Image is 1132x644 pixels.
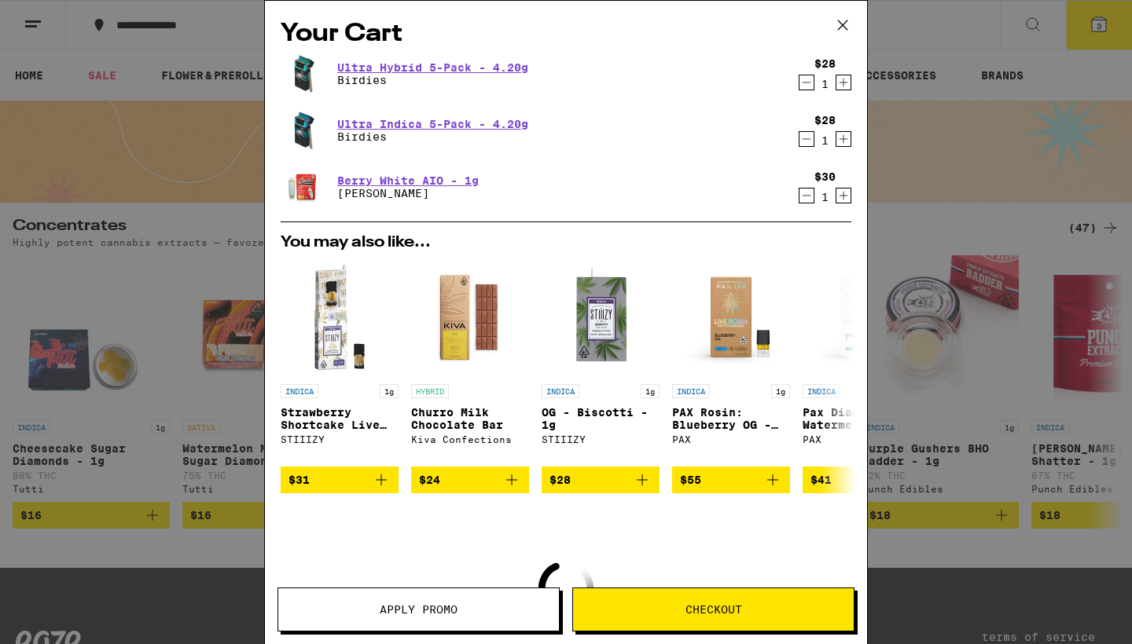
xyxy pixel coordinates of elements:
span: $24 [419,474,440,486]
div: 1 [814,134,836,147]
button: Decrement [799,75,814,90]
span: $31 [289,474,310,486]
a: Open page for Strawberry Shortcake Live Resin Liquid Diamonds - 1g from STIIIZY [281,258,399,467]
span: $55 [680,474,701,486]
p: INDICA [542,384,579,398]
button: Apply Promo [277,587,560,631]
img: PAX - Pax Diamonds : Watermelon Z - 1g [803,258,921,376]
span: Checkout [685,604,742,615]
button: Add to bag [542,467,660,493]
p: INDICA [672,384,710,398]
a: Ultra Indica 5-Pack - 4.20g [337,118,528,130]
button: Add to bag [281,467,399,493]
a: Open page for Pax Diamonds : Watermelon Z - 1g from PAX [803,258,921,467]
img: STIIIZY - Strawberry Shortcake Live Resin Liquid Diamonds - 1g [281,258,399,376]
span: Apply Promo [380,604,458,615]
button: Increment [836,75,851,90]
button: Add to bag [411,467,529,493]
div: Kiva Confections [411,434,529,445]
p: 1g [641,384,660,398]
div: STIIIZY [281,434,399,445]
img: Kiva Confections - Churro Milk Chocolate Bar [411,258,529,376]
p: Churro Milk Chocolate Bar [411,406,529,431]
img: Birdies - Ultra Hybrid 5-Pack - 4.20g [281,52,325,96]
button: Decrement [799,131,814,147]
a: Berry White AIO - 1g [337,174,479,187]
p: PAX Rosin: Blueberry OG - 1g [672,406,790,431]
p: Birdies [337,130,528,143]
p: [PERSON_NAME] [337,187,479,199]
div: $30 [814,170,836,183]
img: STIIIZY - OG - Biscotti - 1g [542,258,660,376]
p: Strawberry Shortcake Live Resin Liquid Diamonds - 1g [281,406,399,431]
div: 1 [814,191,836,203]
img: PAX - PAX Rosin: Blueberry OG - 1g [672,258,790,376]
a: Open page for PAX Rosin: Blueberry OG - 1g from PAX [672,258,790,467]
a: Open page for OG - Biscotti - 1g from STIIIZY [542,258,660,467]
a: Ultra Hybrid 5-Pack - 4.20g [337,61,528,74]
div: PAX [672,434,790,445]
p: 1g [771,384,790,398]
p: OG - Biscotti - 1g [542,406,660,431]
span: $28 [549,474,571,486]
p: Pax Diamonds : Watermelon Z - 1g [803,406,921,431]
h2: You may also like... [281,235,851,251]
button: Decrement [799,188,814,203]
p: HYBRID [411,384,449,398]
div: 1 [814,78,836,90]
span: $41 [810,474,832,486]
button: Increment [836,131,851,147]
button: Checkout [572,587,855,631]
button: Increment [836,188,851,203]
button: Add to bag [803,467,921,493]
div: $28 [814,57,836,70]
h2: Your Cart [281,16,851,52]
div: PAX [803,434,921,445]
div: $28 [814,114,836,126]
p: Birdies [337,74,528,86]
img: Jeeter - Berry White AIO - 1g [281,165,325,209]
p: INDICA [803,384,840,398]
img: Birdies - Ultra Indica 5-Pack - 4.20g [281,108,325,152]
button: Add to bag [672,467,790,493]
a: Open page for Churro Milk Chocolate Bar from Kiva Confections [411,258,529,467]
div: STIIIZY [542,434,660,445]
p: 1g [380,384,399,398]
